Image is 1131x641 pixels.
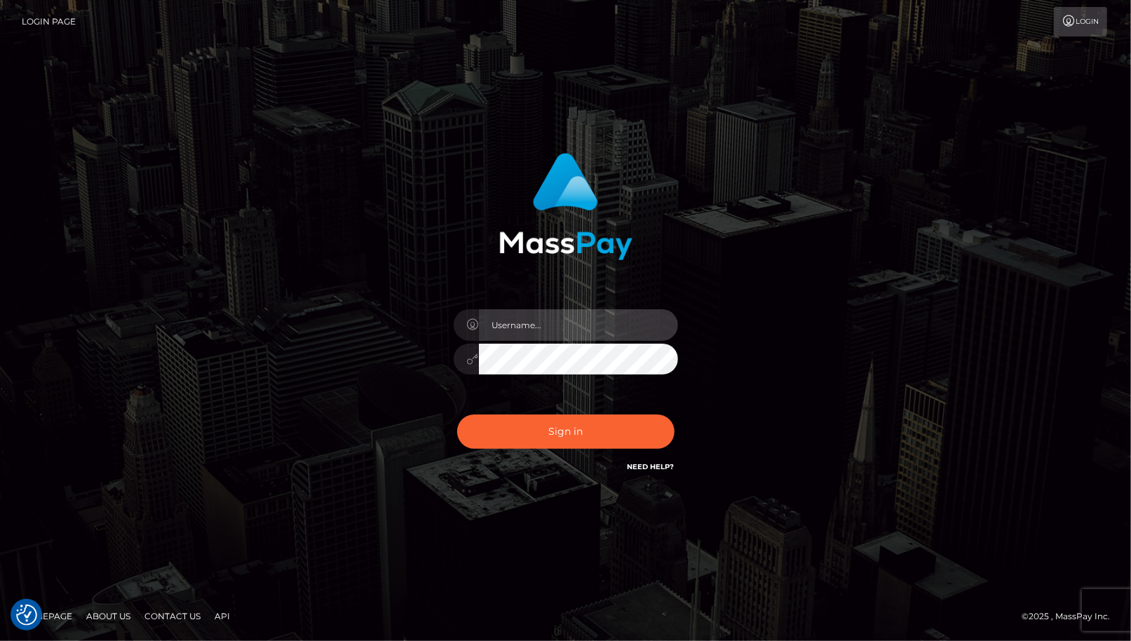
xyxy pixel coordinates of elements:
div: © 2025 , MassPay Inc. [1022,609,1120,624]
img: Revisit consent button [16,605,37,626]
a: API [209,605,236,627]
img: MassPay Login [499,153,632,260]
button: Consent Preferences [16,605,37,626]
a: Need Help? [628,462,675,471]
a: Login [1054,7,1107,36]
a: Login Page [22,7,76,36]
a: Contact Us [139,605,206,627]
a: Homepage [15,605,78,627]
button: Sign in [457,414,675,449]
a: About Us [81,605,136,627]
input: Username... [479,309,678,341]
